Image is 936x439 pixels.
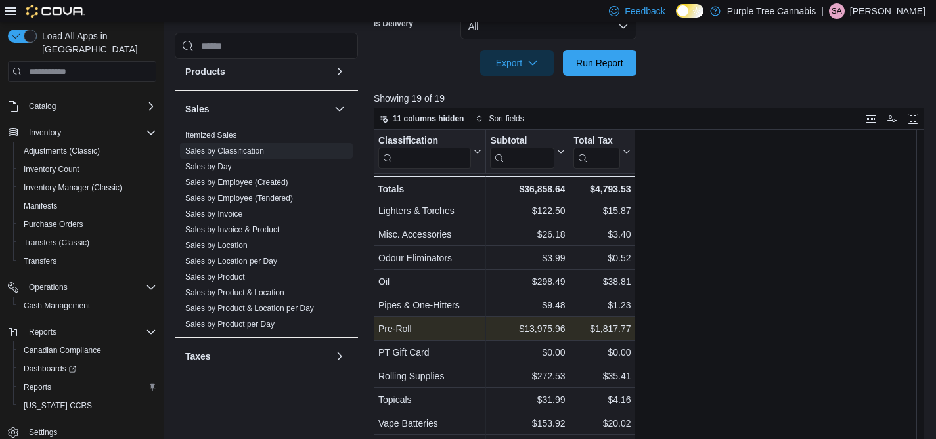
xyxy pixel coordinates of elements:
[13,396,162,415] button: [US_STATE] CCRS
[185,303,314,314] span: Sales by Product & Location per Day
[24,98,156,114] span: Catalog
[490,135,554,148] div: Subtotal
[378,135,471,169] div: Classification
[490,392,565,408] div: $31.99
[185,319,275,329] span: Sales by Product per Day
[24,125,156,140] span: Inventory
[13,197,162,215] button: Manifests
[185,194,293,203] a: Sales by Employee (Tendered)
[829,3,845,19] div: Syed Ameer Zia
[573,322,631,337] div: $1,817.77
[185,193,293,203] span: Sales by Employee (Tendered)
[185,240,248,251] span: Sales by Location
[18,398,156,413] span: Washington CCRS
[470,111,529,127] button: Sort fields
[24,256,56,266] span: Transfers
[573,203,631,219] div: $15.87
[480,50,554,76] button: Export
[378,227,481,243] div: Misc. Accessories
[24,219,83,230] span: Purchase Orders
[573,369,631,385] div: $35.41
[378,251,481,266] div: Odour Eliminators
[374,92,930,105] p: Showing 19 of 19
[676,4,703,18] input: Dark Mode
[490,298,565,314] div: $9.48
[185,241,248,250] a: Sales by Location
[185,161,232,172] span: Sales by Day
[18,235,95,251] a: Transfers (Classic)
[18,298,156,314] span: Cash Management
[18,198,62,214] a: Manifests
[29,327,56,337] span: Reports
[332,64,347,79] button: Products
[18,198,156,214] span: Manifests
[18,235,156,251] span: Transfers (Classic)
[378,345,481,361] div: PT Gift Card
[24,201,57,211] span: Manifests
[24,324,62,340] button: Reports
[13,215,162,234] button: Purchase Orders
[374,18,413,29] label: Is Delivery
[24,400,92,411] span: [US_STATE] CCRS
[490,274,565,290] div: $298.49
[29,101,56,112] span: Catalog
[3,123,162,142] button: Inventory
[185,146,264,156] span: Sales by Classification
[573,135,631,169] button: Total Tax
[18,343,156,358] span: Canadian Compliance
[625,5,665,18] span: Feedback
[573,345,631,361] div: $0.00
[185,102,210,115] h3: Sales
[490,181,565,197] div: $36,858.64
[3,278,162,297] button: Operations
[29,282,68,293] span: Operations
[185,256,277,266] span: Sales by Location per Day
[490,227,565,243] div: $26.18
[29,127,61,138] span: Inventory
[24,125,66,140] button: Inventory
[490,369,565,385] div: $272.53
[18,298,95,314] a: Cash Management
[185,224,279,235] span: Sales by Invoice & Product
[13,178,162,197] button: Inventory Manager (Classic)
[13,142,162,160] button: Adjustments (Classic)
[863,111,879,127] button: Keyboard shortcuts
[18,143,156,159] span: Adjustments (Classic)
[175,127,358,337] div: Sales
[378,135,481,169] button: Classification
[185,209,242,219] a: Sales by Invoice
[185,178,288,187] a: Sales by Employee (Created)
[573,135,620,148] div: Total Tax
[563,50,636,76] button: Run Report
[24,98,61,114] button: Catalog
[3,323,162,341] button: Reports
[185,162,232,171] a: Sales by Day
[490,416,565,432] div: $153.92
[573,227,631,243] div: $3.40
[26,5,85,18] img: Cova
[24,164,79,175] span: Inventory Count
[18,398,97,413] a: [US_STATE] CCRS
[489,114,524,124] span: Sort fields
[29,427,57,438] span: Settings
[332,348,347,364] button: Taxes
[378,135,471,148] div: Classification
[18,253,156,269] span: Transfers
[573,298,631,314] div: $1.23
[185,225,279,234] a: Sales by Invoice & Product
[378,274,481,290] div: Oil
[185,272,245,282] a: Sales by Product
[185,131,237,140] a: Itemized Sales
[18,161,85,177] a: Inventory Count
[490,251,565,266] div: $3.99
[13,234,162,252] button: Transfers (Classic)
[185,102,329,115] button: Sales
[727,3,816,19] p: Purple Tree Cannabis
[185,130,237,140] span: Itemized Sales
[185,320,275,329] a: Sales by Product per Day
[576,56,623,70] span: Run Report
[13,252,162,270] button: Transfers
[378,181,481,197] div: Totals
[24,345,101,356] span: Canadian Compliance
